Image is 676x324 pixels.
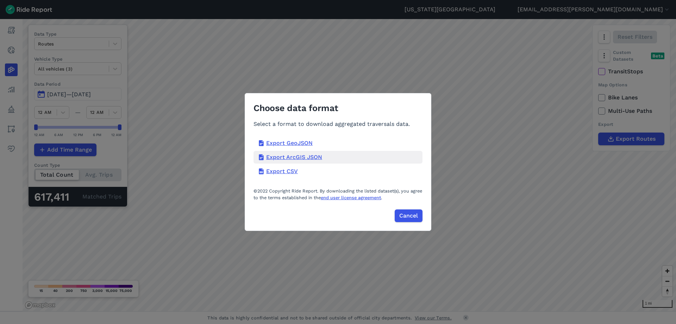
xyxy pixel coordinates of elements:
[254,120,423,128] div: Select a format to download aggregated traversals data.
[254,102,423,120] div: Choose data format
[254,188,422,200] span: ©2022 Copyright Ride Report. By downloading the listed dataset(s), you agree to the terms establi...
[321,195,381,200] a: end user license agreement
[399,212,418,220] span: Cancel
[254,165,423,178] div: Export CSV
[254,151,423,164] div: Export ArcGIS JSON
[254,137,423,149] div: Export GeoJSON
